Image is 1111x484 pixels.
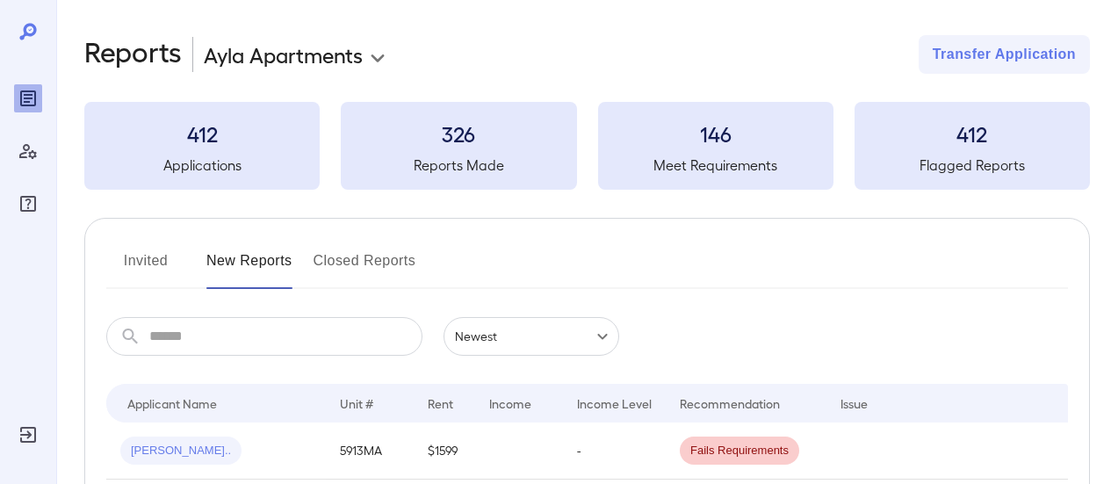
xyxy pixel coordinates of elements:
[919,35,1090,74] button: Transfer Application
[84,119,320,148] h3: 412
[14,421,42,449] div: Log Out
[326,423,414,480] td: 5913MA
[84,102,1090,190] summary: 412Applications326Reports Made146Meet Requirements412Flagged Reports
[489,393,531,414] div: Income
[680,393,780,414] div: Recommendation
[14,137,42,165] div: Manage Users
[414,423,475,480] td: $1599
[340,393,373,414] div: Unit #
[563,423,666,480] td: -
[14,190,42,218] div: FAQ
[84,35,182,74] h2: Reports
[855,155,1090,176] h5: Flagged Reports
[598,119,833,148] h3: 146
[206,247,292,289] button: New Reports
[341,119,576,148] h3: 326
[428,393,456,414] div: Rent
[840,393,869,414] div: Issue
[204,40,363,69] p: Ayla Apartments
[120,443,242,459] span: [PERSON_NAME]..
[84,155,320,176] h5: Applications
[855,119,1090,148] h3: 412
[127,393,217,414] div: Applicant Name
[106,247,185,289] button: Invited
[14,84,42,112] div: Reports
[598,155,833,176] h5: Meet Requirements
[444,317,619,356] div: Newest
[314,247,416,289] button: Closed Reports
[577,393,652,414] div: Income Level
[341,155,576,176] h5: Reports Made
[680,443,799,459] span: Fails Requirements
